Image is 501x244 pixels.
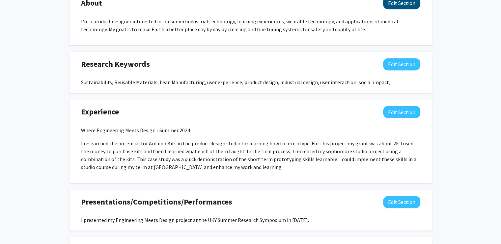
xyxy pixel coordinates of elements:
span: Experience [81,106,119,118]
button: Edit Research Keywords [383,58,420,70]
button: Edit Experience [383,106,420,118]
p: I researched the potential for Arduino Kits in the product design studio for learning how to prot... [81,139,420,171]
div: Sustainability, Reusable Materials, Lean Manufacturing, user experience, product design, industri... [81,78,420,86]
p: Where Engineering Meets Design - Summer 2024 [81,126,420,134]
p: I'm a product designer interested in consumer/industrial technology, learning experiences, wearab... [81,17,420,33]
iframe: Chat [5,214,28,239]
button: Edit Presentations/Competitions/Performances [383,196,420,208]
span: Presentations/Competitions/Performances [81,196,232,208]
span: Research Keywords [81,58,150,70]
div: I presented my Engineering Meets Design project at the UKY Summer Research Symposium in [DATE]. [81,216,420,224]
